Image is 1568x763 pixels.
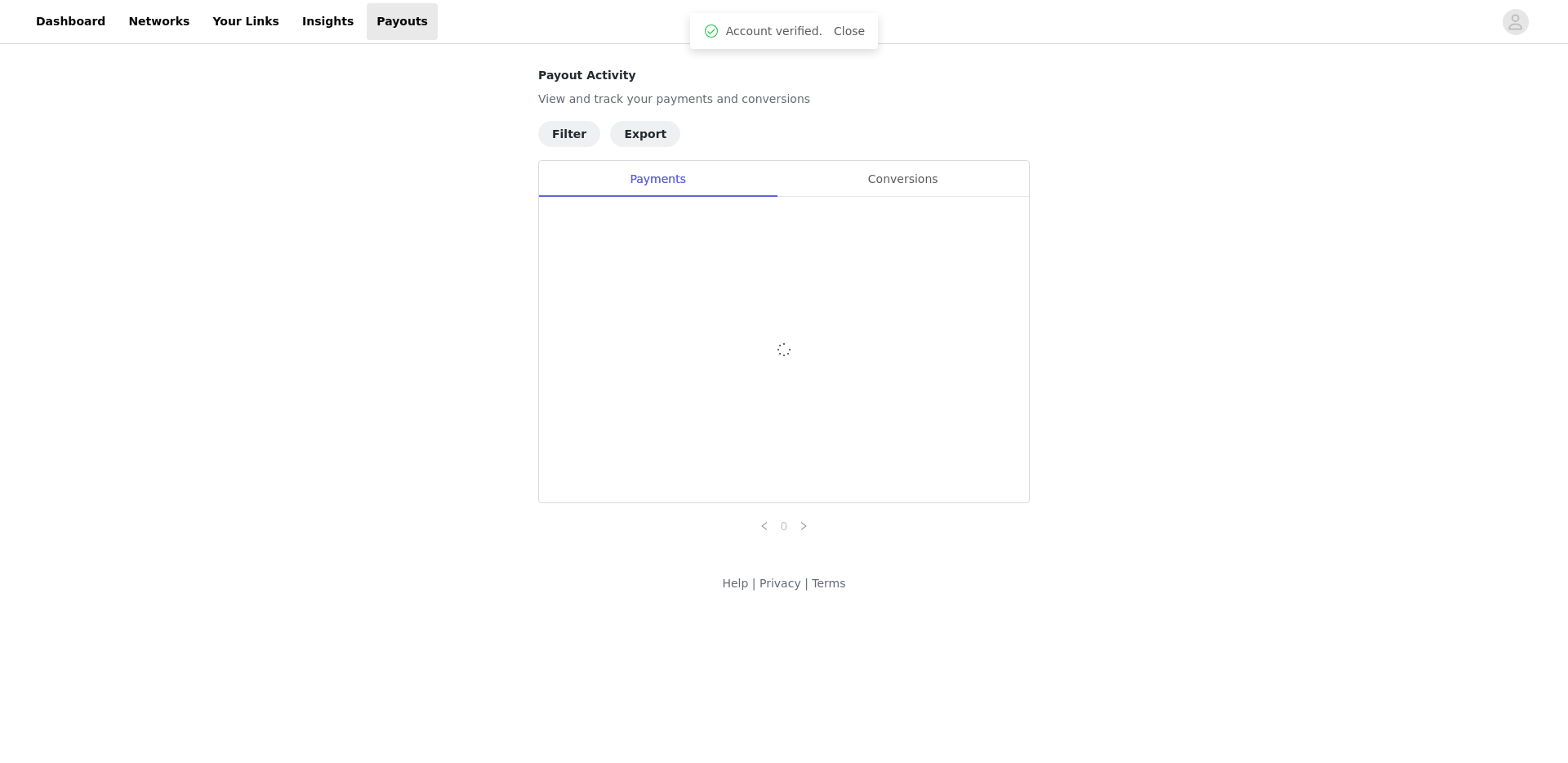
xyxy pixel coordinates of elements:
div: avatar [1508,9,1523,35]
i: icon: left [759,521,769,531]
a: 0 [775,517,793,535]
a: Payouts [367,3,438,40]
a: Privacy [759,577,801,590]
a: Help [722,577,748,590]
div: Conversions [777,161,1029,198]
a: Close [834,25,865,38]
i: icon: right [799,521,808,531]
li: Previous Page [755,516,774,536]
p: View and track your payments and conversions [538,91,1030,108]
span: Account verified. [726,23,822,40]
a: Insights [292,3,363,40]
h4: Payout Activity [538,67,1030,84]
a: Dashboard [26,3,115,40]
div: Payments [539,161,777,198]
button: Filter [538,121,600,147]
span: | [804,577,808,590]
li: Next Page [794,516,813,536]
a: Networks [118,3,199,40]
a: Your Links [203,3,289,40]
button: Export [610,121,680,147]
span: | [752,577,756,590]
li: 0 [774,516,794,536]
a: Terms [812,577,845,590]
